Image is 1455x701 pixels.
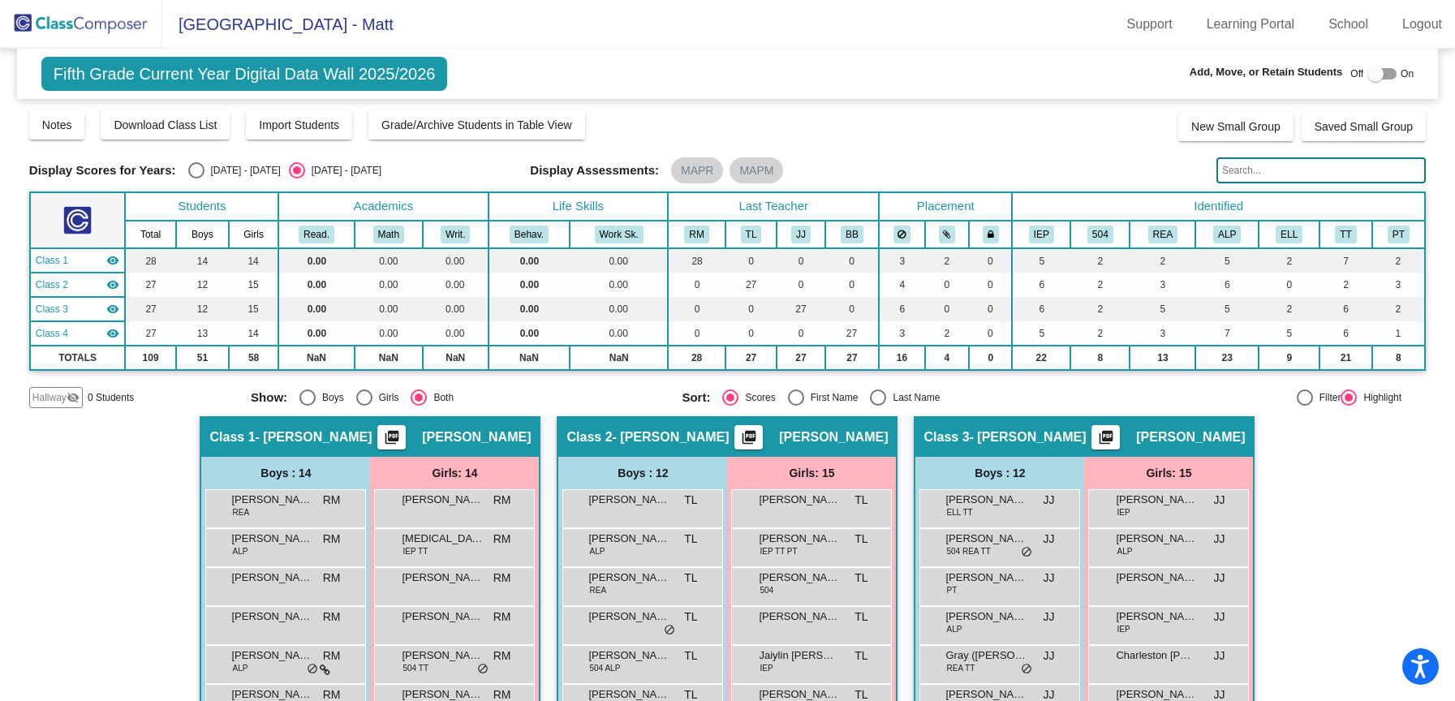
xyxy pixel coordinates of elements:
[30,321,125,346] td: Barbara Baros - Baros
[423,248,489,273] td: 0.00
[231,647,312,664] span: [PERSON_NAME]
[1136,429,1245,445] span: [PERSON_NAME]
[945,531,1027,547] span: [PERSON_NAME]
[760,545,797,557] span: IEP TT PT
[1191,120,1281,133] span: New Small Group
[231,492,312,508] span: [PERSON_NAME]
[423,297,489,321] td: 0.00
[1216,157,1426,183] input: Search...
[759,531,840,547] span: [PERSON_NAME]
[377,425,406,449] button: Print Students Details
[1012,273,1070,297] td: 6
[725,221,777,248] th: Taylor Luedtke
[489,192,669,221] th: Life Skills
[1335,226,1356,243] button: TT
[1372,321,1425,346] td: 1
[825,221,879,248] th: Barbara Baros
[1350,67,1363,81] span: Off
[825,297,879,321] td: 0
[368,110,585,140] button: Grade/Archive Students in Table View
[1012,248,1070,273] td: 5
[1091,425,1120,449] button: Print Students Details
[229,321,279,346] td: 14
[423,321,489,346] td: 0.00
[423,273,489,297] td: 0.00
[231,609,312,625] span: [PERSON_NAME]
[879,321,924,346] td: 3
[854,492,867,509] span: TL
[570,248,668,273] td: 0.00
[1195,248,1259,273] td: 5
[489,346,570,370] td: NaN
[969,248,1012,273] td: 0
[668,346,725,370] td: 28
[684,609,697,626] span: TL
[246,110,352,140] button: Import Students
[1259,297,1319,321] td: 2
[1130,297,1195,321] td: 5
[1213,531,1225,548] span: JJ
[489,273,570,297] td: 0.00
[791,226,811,243] button: JJ
[229,346,279,370] td: 58
[402,492,483,508] span: [PERSON_NAME]
[1372,248,1425,273] td: 2
[1130,221,1195,248] th: Read Plan
[1116,492,1197,508] span: [PERSON_NAME]
[101,110,230,140] button: Download Class List
[1029,226,1054,243] button: IEP
[1372,346,1425,370] td: 8
[229,273,279,297] td: 15
[422,429,531,445] span: [PERSON_NAME]
[1372,273,1425,297] td: 3
[1213,609,1225,626] span: JJ
[1117,623,1130,635] span: IEP
[1190,64,1343,80] span: Add, Move, or Retain Students
[1213,492,1225,509] span: JJ
[256,429,372,445] span: - [PERSON_NAME]
[493,647,511,664] span: RM
[1087,226,1113,243] button: 504
[1130,248,1195,273] td: 2
[29,110,85,140] button: Notes
[106,303,119,316] mat-icon: visibility
[402,545,428,557] span: IEP TT
[530,163,659,178] span: Display Assessments:
[1357,390,1401,405] div: Highlight
[1213,226,1241,243] button: ALP
[1372,221,1425,248] th: Parent Time
[323,609,341,626] span: RM
[1315,120,1413,133] span: Saved Small Group
[682,390,710,405] span: Sort:
[668,321,725,346] td: 0
[1195,346,1259,370] td: 23
[370,457,539,489] div: Girls: 14
[588,647,669,664] span: [PERSON_NAME]
[1096,429,1116,452] mat-icon: picture_as_pdf
[684,647,697,664] span: TL
[278,321,354,346] td: 0.00
[1315,11,1381,37] a: School
[1319,273,1371,297] td: 2
[1012,346,1070,370] td: 22
[970,429,1087,445] span: - [PERSON_NAME]
[1070,273,1130,297] td: 2
[945,570,1027,586] span: [PERSON_NAME]
[402,570,483,586] span: [PERSON_NAME]
[229,297,279,321] td: 15
[201,457,370,489] div: Boys : 14
[30,346,125,370] td: TOTALS
[1021,546,1032,559] span: do_not_disturb_alt
[1319,248,1371,273] td: 7
[1070,321,1130,346] td: 2
[854,570,867,587] span: TL
[879,248,924,273] td: 3
[825,346,879,370] td: 27
[589,545,605,557] span: ALP
[945,492,1027,508] span: [PERSON_NAME]
[229,248,279,273] td: 14
[777,248,825,273] td: 0
[741,226,762,243] button: TL
[355,346,423,370] td: NaN
[570,273,668,297] td: 0.00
